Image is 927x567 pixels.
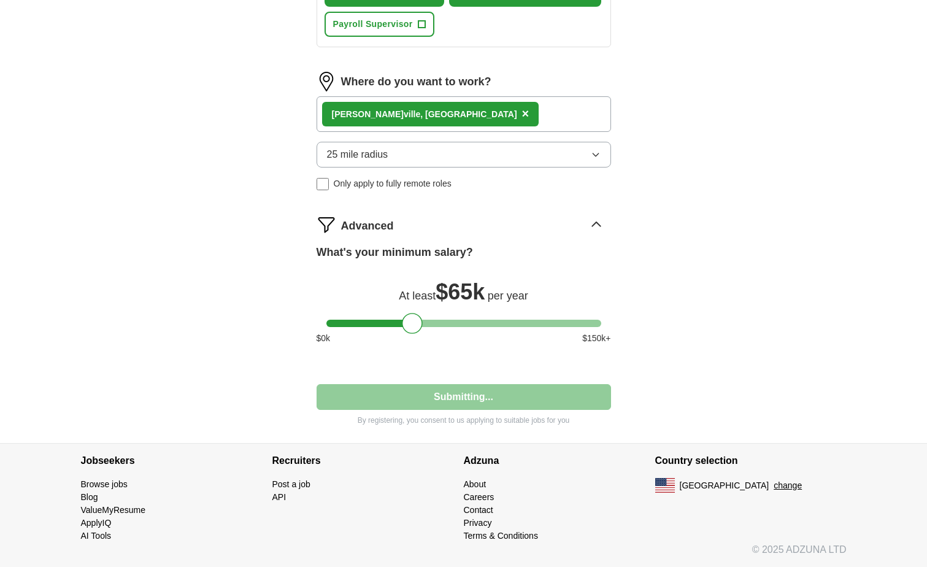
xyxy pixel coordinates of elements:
span: Advanced [341,218,394,234]
span: per year [488,290,528,302]
a: API [272,492,287,502]
a: Careers [464,492,494,502]
a: ApplyIQ [81,518,112,528]
span: $ 65k [436,279,485,304]
div: © 2025 ADZUNA LTD [71,542,856,567]
a: Blog [81,492,98,502]
a: Terms & Conditions [464,531,538,541]
a: Post a job [272,479,310,489]
span: × [522,107,529,120]
button: Payroll Supervisor [325,12,434,37]
a: Privacy [464,518,492,528]
span: [GEOGRAPHIC_DATA] [680,479,769,492]
img: filter [317,215,336,234]
span: Payroll Supervisor [333,18,413,31]
button: Submitting... [317,384,611,410]
img: location.png [317,72,336,91]
button: × [522,105,529,123]
span: $ 0 k [317,332,331,345]
button: change [774,479,802,492]
a: ValueMyResume [81,505,146,515]
span: At least [399,290,436,302]
a: About [464,479,487,489]
div: ville, [GEOGRAPHIC_DATA] [332,108,517,121]
a: AI Tools [81,531,112,541]
p: By registering, you consent to us applying to suitable jobs for you [317,415,611,426]
a: Browse jobs [81,479,128,489]
span: 25 mile radius [327,147,388,162]
input: Only apply to fully remote roles [317,178,329,190]
button: 25 mile radius [317,142,611,168]
strong: [PERSON_NAME] [332,109,404,119]
span: $ 150 k+ [582,332,610,345]
label: Where do you want to work? [341,74,491,90]
h4: Country selection [655,444,847,478]
span: Only apply to fully remote roles [334,177,452,190]
label: What's your minimum salary? [317,244,473,261]
img: US flag [655,478,675,493]
a: Contact [464,505,493,515]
